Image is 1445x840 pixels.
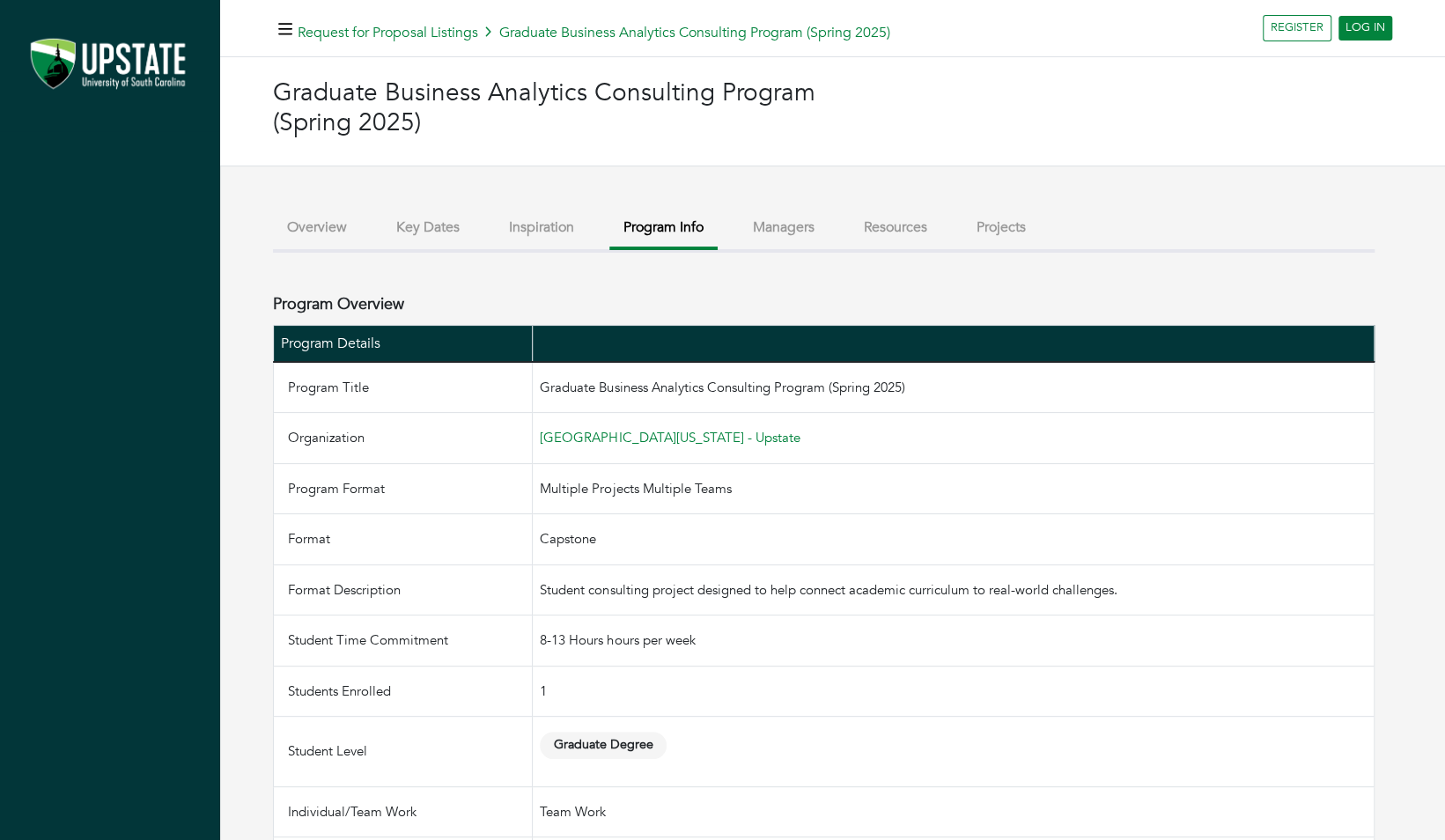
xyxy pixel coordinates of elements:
td: 1 [533,666,1375,717]
td: Format Description [274,564,533,615]
td: Student Level [274,717,533,787]
td: Individual/Team Work [274,786,533,837]
td: Graduate Business Analytics Consulting Program (Spring 2025) [533,362,1375,413]
td: 8-13 Hours hours per week [533,615,1375,667]
span: Graduate Degree [540,732,667,759]
button: Resources [850,209,941,247]
a: [GEOGRAPHIC_DATA][US_STATE] - Upstate [540,429,800,446]
a: REGISTER [1263,15,1331,41]
button: Inspiration [495,209,588,247]
img: Screenshot%202024-05-21%20at%2011.01.47%E2%80%AFAM.png [18,31,203,99]
th: Program Details [274,325,533,362]
td: Organization [274,413,533,464]
h3: Graduate Business Analytics Consulting Program (Spring 2025) [273,78,833,137]
td: Student Time Commitment [274,615,533,667]
h5: Graduate Business Analytics Consulting Program (Spring 2025) [298,25,889,41]
td: Team Work [533,786,1375,837]
td: Program Format [274,463,533,514]
h4: Program Overview [273,295,404,314]
button: Managers [739,209,829,247]
td: Format [274,514,533,565]
button: Projects [962,209,1040,247]
a: Request for Proposal Listings [298,23,477,42]
button: Overview [273,209,361,247]
td: Capstone [533,514,1375,565]
div: Student consulting project designed to help connect academic curriculum to real-world challenges. [540,580,1367,601]
td: Students Enrolled [274,666,533,717]
td: Multiple Projects Multiple Teams [533,463,1375,514]
button: Key Dates [382,209,474,247]
a: LOG IN [1338,16,1392,41]
button: Program Info [609,209,718,250]
td: Program Title [274,362,533,413]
